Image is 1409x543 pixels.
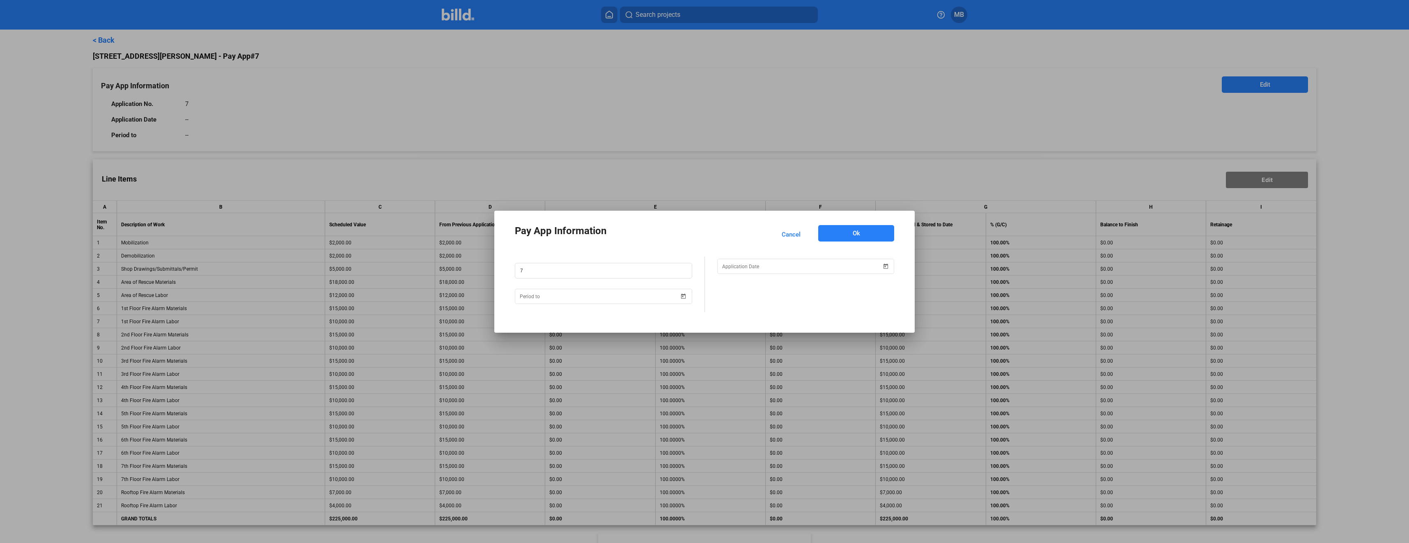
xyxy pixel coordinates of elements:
button: Ok [818,225,894,242]
span: Cancel [782,230,801,239]
button: Open calendar [881,257,890,265]
button: Open calendar [679,287,688,295]
span: Pay App Information [515,225,606,237]
input: Application No. [515,263,692,278]
input: Period to [520,292,679,301]
span: Ok [853,229,860,237]
input: Application Date [722,262,882,271]
button: Cancel [772,225,810,244]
